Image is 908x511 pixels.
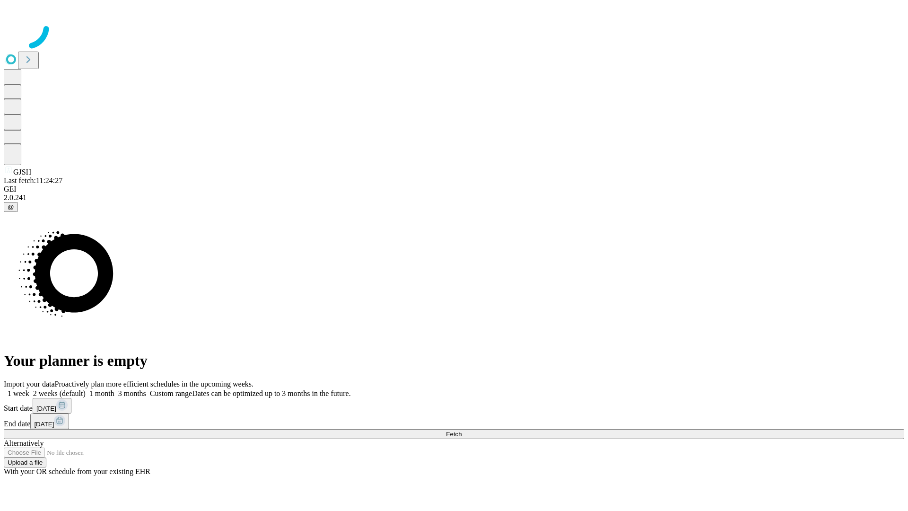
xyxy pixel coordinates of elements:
[4,380,55,388] span: Import your data
[4,467,150,476] span: With your OR schedule from your existing EHR
[4,185,904,194] div: GEI
[8,203,14,211] span: @
[4,176,62,185] span: Last fetch: 11:24:27
[4,458,46,467] button: Upload a file
[4,398,904,414] div: Start date
[446,431,462,438] span: Fetch
[36,405,56,412] span: [DATE]
[55,380,253,388] span: Proactively plan more efficient schedules in the upcoming weeks.
[150,389,192,397] span: Custom range
[89,389,114,397] span: 1 month
[4,414,904,429] div: End date
[118,389,146,397] span: 3 months
[4,202,18,212] button: @
[33,398,71,414] button: [DATE]
[34,421,54,428] span: [DATE]
[30,414,69,429] button: [DATE]
[4,429,904,439] button: Fetch
[4,194,904,202] div: 2.0.241
[192,389,350,397] span: Dates can be optimized up to 3 months in the future.
[8,389,29,397] span: 1 week
[13,168,31,176] span: GJSH
[4,439,44,447] span: Alternatively
[4,352,904,370] h1: Your planner is empty
[33,389,86,397] span: 2 weeks (default)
